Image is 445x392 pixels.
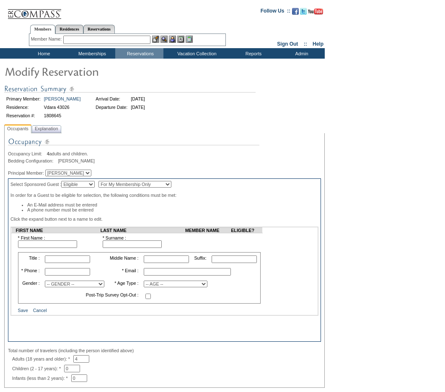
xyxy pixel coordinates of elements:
img: Compass Home [7,2,62,19]
td: MEMBER NAME [185,228,231,233]
img: Reservations [177,36,184,43]
a: Save [18,308,28,313]
td: Gender : [19,279,42,289]
td: Memberships [67,48,115,59]
span: Adults (18 years and older): * [12,356,73,361]
a: Help [313,41,323,47]
td: * Age Type : [107,279,140,289]
img: Occupancy [8,137,259,151]
td: [DATE] [129,95,146,103]
td: Post-Trip Survey Opt-Out : [19,290,141,302]
img: b_edit.gif [152,36,159,43]
td: Admin [277,48,325,59]
span: Infants (less than 2 years): * [12,376,71,381]
a: Cancel [33,308,47,313]
span: Principal Member: [8,170,44,175]
div: Member Name: [31,36,63,43]
span: [PERSON_NAME] [58,158,95,163]
a: Residences [55,25,83,34]
span: Explanation [33,124,60,133]
li: A phone number must be entered [27,207,318,212]
img: Modify Reservation [4,63,172,80]
td: * First Name : [16,233,101,250]
img: b_calculator.gif [186,36,193,43]
td: ELIGIBLE? [231,228,262,233]
td: Vacation Collection [163,48,228,59]
td: Suffix: [192,253,209,265]
a: [PERSON_NAME] [44,96,81,101]
td: Title : [19,253,42,265]
td: Reports [228,48,277,59]
a: Subscribe to our YouTube Channel [308,10,323,15]
span: :: [304,41,307,47]
td: * Surname : [101,233,185,250]
td: Primary Member: [5,95,42,103]
div: adults and children. [8,151,321,156]
span: Occupancy Limit: [8,151,46,156]
td: * Email : [107,266,140,278]
td: Middle Name : [107,253,140,265]
a: Become our fan on Facebook [292,10,299,15]
td: Reservation #: [5,112,42,119]
td: Departure Date: [94,103,129,111]
td: Reservations [115,48,163,59]
a: Follow us on Twitter [300,10,307,15]
td: Follow Us :: [261,7,290,17]
img: Reservation Summary [4,84,256,94]
td: [DATE] [129,103,146,111]
td: Residence: [5,103,42,111]
a: Reservations [83,25,115,34]
img: Become our fan on Facebook [292,8,299,15]
span: Occupants [5,124,30,133]
img: View [160,36,168,43]
li: An E-Mail address must be entered [27,202,318,207]
img: Follow us on Twitter [300,8,307,15]
span: 4 [47,151,49,156]
td: LAST NAME [101,228,185,233]
td: Vdara 43026 [43,103,82,111]
a: Sign Out [277,41,298,47]
td: 1808645 [43,112,82,119]
td: Arrival Date: [94,95,129,103]
span: Bedding Configuration: [8,158,57,163]
td: Home [19,48,67,59]
td: FIRST NAME [16,228,101,233]
div: Select Sponsored Guest : In order for a Guest to be eligible for selection, the following conditi... [8,178,321,342]
img: Subscribe to our YouTube Channel [308,8,323,15]
td: * Phone : [19,266,42,278]
div: Total number of travelers (including the person identified above) [8,348,321,353]
span: Children (2 - 17 years): * [12,366,64,371]
a: Members [30,25,56,34]
img: Impersonate [169,36,176,43]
